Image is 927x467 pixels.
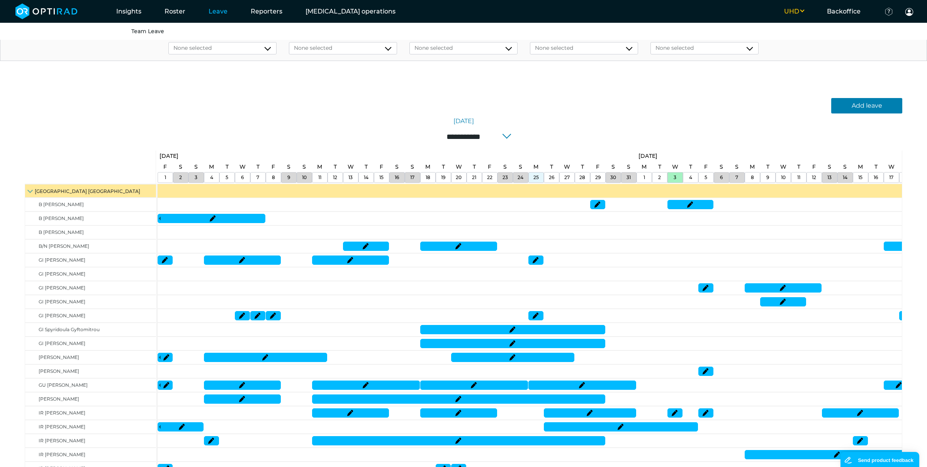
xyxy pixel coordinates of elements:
[414,44,513,52] div: None selected
[193,173,199,183] a: August 3, 2025
[377,173,385,183] a: August 15, 2025
[873,161,879,173] a: September 16, 2025
[748,161,757,173] a: September 8, 2025
[424,173,432,183] a: August 18, 2025
[764,161,771,173] a: September 9, 2025
[285,161,292,173] a: August 9, 2025
[192,161,200,173] a: August 3, 2025
[656,161,663,173] a: September 2, 2025
[131,28,164,35] a: Team Leave
[440,161,447,173] a: August 19, 2025
[393,161,401,173] a: August 16, 2025
[39,299,85,305] span: GI [PERSON_NAME]
[886,161,896,173] a: September 17, 2025
[670,161,680,173] a: September 3, 2025
[39,201,84,207] span: B [PERSON_NAME]
[703,173,709,183] a: September 5, 2025
[177,161,184,173] a: August 2, 2025
[39,382,88,388] span: GU [PERSON_NAME]
[239,173,246,183] a: August 6, 2025
[656,173,663,183] a: September 2, 2025
[470,173,478,183] a: August 21, 2025
[856,173,864,183] a: September 15, 2025
[39,438,85,443] span: IR [PERSON_NAME]
[255,173,261,183] a: August 7, 2025
[577,173,587,183] a: August 28, 2025
[655,44,754,52] div: None selected
[856,161,865,173] a: September 15, 2025
[35,188,140,194] span: [GEOGRAPHIC_DATA] [GEOGRAPHIC_DATA]
[778,161,788,173] a: September 10, 2025
[579,161,586,173] a: August 28, 2025
[831,98,902,113] a: Add leave
[238,161,248,173] a: August 6, 2025
[687,173,694,183] a: September 4, 2025
[362,173,370,183] a: August 14, 2025
[316,173,323,183] a: August 11, 2025
[517,161,524,173] a: August 24, 2025
[887,173,895,183] a: September 17, 2025
[608,173,618,183] a: August 30, 2025
[825,173,834,183] a: September 13, 2025
[39,285,85,291] span: GI [PERSON_NAME]
[363,161,370,173] a: August 14, 2025
[637,151,659,162] a: September 1, 2025
[733,173,740,183] a: September 7, 2025
[533,174,539,180] span: 25
[39,327,100,332] span: GI Spyridoula Gyftomitrou
[285,173,292,183] a: August 9, 2025
[39,368,79,374] span: [PERSON_NAME]
[409,161,416,173] a: August 17, 2025
[872,173,880,183] a: September 16, 2025
[39,354,79,360] span: [PERSON_NAME]
[471,161,478,173] a: August 21, 2025
[810,161,818,173] a: September 12, 2025
[315,161,324,173] a: August 11, 2025
[562,173,572,183] a: August 27, 2025
[39,313,85,318] span: GI [PERSON_NAME]
[501,173,510,183] a: August 23, 2025
[642,173,647,183] a: September 1, 2025
[625,161,632,173] a: August 31, 2025
[294,44,392,52] div: None selected
[562,161,572,173] a: August 27, 2025
[841,161,849,173] a: September 14, 2025
[39,243,89,249] span: B/N [PERSON_NAME]
[173,44,272,52] div: None selected
[593,173,603,183] a: August 29, 2025
[224,173,230,183] a: August 5, 2025
[270,161,277,173] a: August 8, 2025
[439,173,447,183] a: August 19, 2025
[795,173,802,183] a: September 11, 2025
[672,173,678,183] a: September 3, 2025
[687,161,694,173] a: September 4, 2025
[594,161,601,173] a: August 29, 2025
[535,44,633,52] div: None selected
[718,161,725,173] a: September 6, 2025
[270,173,277,183] a: August 8, 2025
[531,161,540,173] a: August 25, 2025
[749,173,756,183] a: September 8, 2025
[39,215,84,221] span: B [PERSON_NAME]
[300,173,309,183] a: August 10, 2025
[301,161,308,173] a: August 10, 2025
[764,173,771,183] a: September 9, 2025
[772,7,815,16] button: UHD
[516,173,525,183] a: August 24, 2025
[346,161,356,173] a: August 13, 2025
[163,173,168,183] a: August 1, 2025
[454,173,463,183] a: August 20, 2025
[39,410,85,416] span: IR [PERSON_NAME]
[161,161,169,173] a: August 1, 2025
[39,229,84,235] span: B [PERSON_NAME]
[39,452,85,457] span: IR [PERSON_NAME]
[208,173,215,183] a: August 4, 2025
[625,173,633,183] a: August 31, 2025
[378,161,385,173] a: August 15, 2025
[640,161,649,173] a: September 1, 2025
[826,161,833,173] a: September 13, 2025
[408,173,416,183] a: August 17, 2025
[718,173,725,183] a: September 6, 2025
[158,151,180,162] a: August 1, 2025
[486,161,493,173] a: August 22, 2025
